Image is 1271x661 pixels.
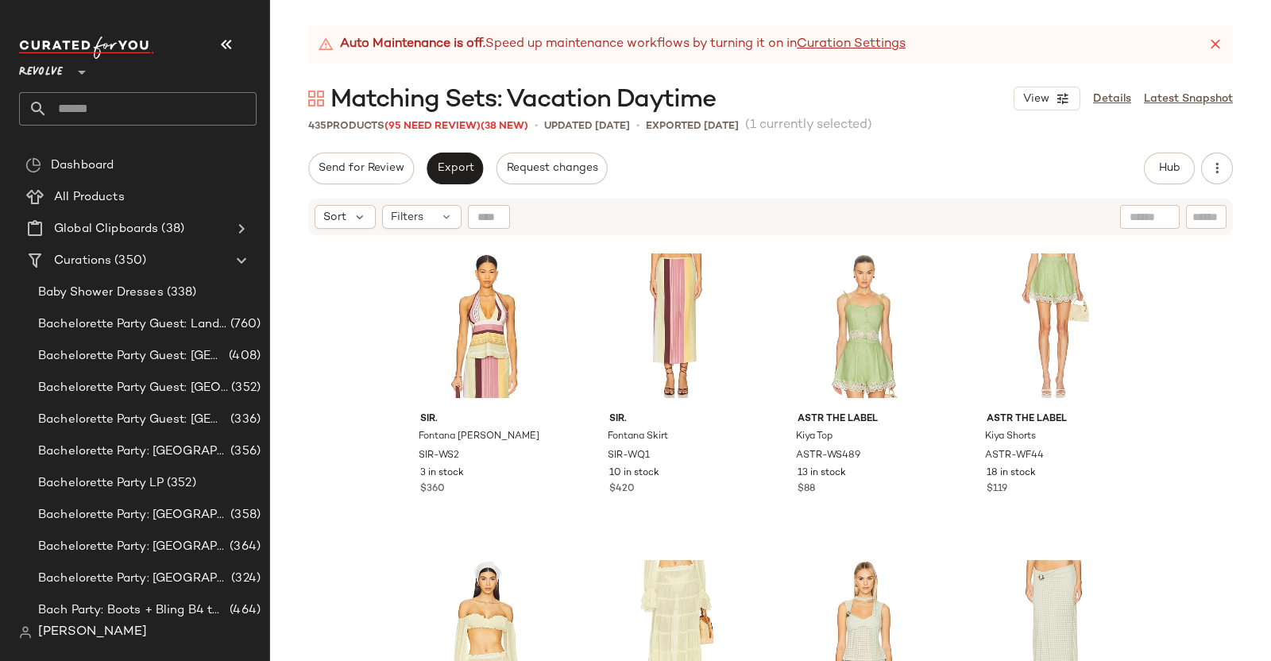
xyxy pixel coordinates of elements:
[987,466,1036,481] span: 18 in stock
[38,474,164,493] span: Bachelorette Party LP
[419,430,539,444] span: Fontana [PERSON_NAME]
[38,284,164,302] span: Baby Shower Dresses
[608,449,650,463] span: SIR-WQ1
[308,91,324,106] img: svg%3e
[308,121,326,132] span: 435
[609,482,635,497] span: $420
[1144,153,1195,184] button: Hub
[420,412,554,427] span: SIR.
[987,482,1007,497] span: $119
[318,35,906,54] div: Speed up maintenance workflows by turning it on in
[330,84,716,116] span: Matching Sets: Vacation Daytime
[51,157,114,175] span: Dashboard
[38,411,227,429] span: Bachelorette Party Guest: [GEOGRAPHIC_DATA]
[1093,91,1131,107] a: Details
[227,411,261,429] span: (336)
[974,245,1134,406] img: ASTR-WF44_V1.jpg
[38,443,227,461] span: Bachelorette Party: [GEOGRAPHIC_DATA]
[436,162,473,175] span: Export
[19,37,154,59] img: cfy_white_logo.C9jOOHJF.svg
[25,157,41,173] img: svg%3e
[646,118,739,134] p: Exported [DATE]
[38,623,147,642] span: [PERSON_NAME]
[158,220,184,238] span: (38)
[38,315,227,334] span: Bachelorette Party Guest: Landing Page
[308,153,414,184] button: Send for Review
[1144,91,1233,107] a: Latest Snapshot
[535,118,538,134] span: •
[608,430,668,444] span: Fontana Skirt
[798,482,815,497] span: $88
[227,506,261,524] span: (358)
[985,430,1036,444] span: Kiya Shorts
[226,601,261,620] span: (464)
[1158,162,1180,175] span: Hub
[38,347,226,365] span: Bachelorette Party Guest: [GEOGRAPHIC_DATA]
[19,626,32,639] img: svg%3e
[420,466,464,481] span: 3 in stock
[798,412,932,427] span: ASTR the Label
[38,506,227,524] span: Bachelorette Party: [GEOGRAPHIC_DATA]
[796,449,860,463] span: ASTR-WS489
[391,209,423,226] span: Filters
[228,570,261,588] span: (324)
[419,449,459,463] span: SIR-WS2
[1014,87,1080,110] button: View
[987,412,1121,427] span: ASTR the Label
[609,466,659,481] span: 10 in stock
[227,315,261,334] span: (760)
[544,118,630,134] p: updated [DATE]
[308,118,528,134] div: Products
[384,121,481,132] span: (95 Need Review)
[54,220,158,238] span: Global Clipboards
[1022,93,1049,106] span: View
[38,379,228,397] span: Bachelorette Party Guest: [GEOGRAPHIC_DATA]
[597,245,756,406] img: SIR-WQ1_V1.jpg
[985,449,1044,463] span: ASTR-WF44
[19,54,63,83] span: Revolve
[496,153,608,184] button: Request changes
[340,35,485,54] strong: Auto Maintenance is off.
[226,538,261,556] span: (364)
[408,245,567,406] img: SIR-WS2_V1.jpg
[797,35,906,54] a: Curation Settings
[506,162,598,175] span: Request changes
[785,245,945,406] img: ASTR-WS489_V1.jpg
[427,153,483,184] button: Export
[796,430,833,444] span: Kiya Top
[228,379,261,397] span: (352)
[227,443,261,461] span: (356)
[54,252,111,270] span: Curations
[481,121,528,132] span: (38 New)
[164,474,196,493] span: (352)
[636,118,639,134] span: •
[111,252,146,270] span: (350)
[164,284,197,302] span: (338)
[798,466,846,481] span: 13 in stock
[226,347,261,365] span: (408)
[38,570,228,588] span: Bachelorette Party: [GEOGRAPHIC_DATA]
[38,538,226,556] span: Bachelorette Party: [GEOGRAPHIC_DATA]
[323,209,346,226] span: Sort
[420,482,445,497] span: $360
[54,188,125,207] span: All Products
[745,116,872,135] span: (1 currently selected)
[38,601,226,620] span: Bach Party: Boots + Bling B4 the Ring
[318,162,404,175] span: Send for Review
[609,412,744,427] span: SIR.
